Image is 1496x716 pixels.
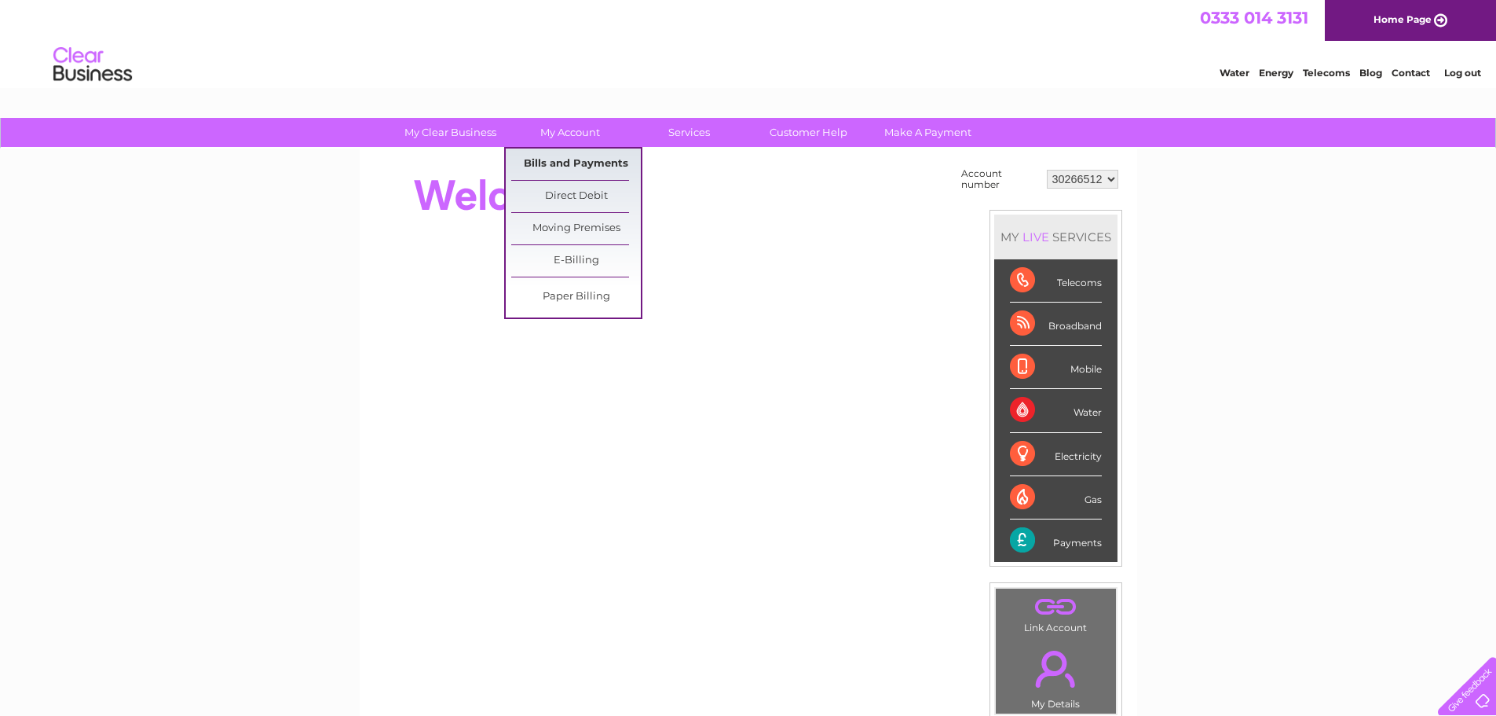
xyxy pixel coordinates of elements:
a: E-Billing [511,245,641,277]
a: Water [1220,67,1249,79]
a: 0333 014 3131 [1200,8,1308,28]
div: Broadband [1010,303,1102,346]
td: Link Account [995,588,1117,637]
div: Electricity [1010,433,1102,476]
a: Customer Help [744,118,873,147]
div: Gas [1010,476,1102,520]
a: Paper Billing [511,281,641,313]
a: My Clear Business [386,118,515,147]
a: . [1000,593,1112,620]
a: Bills and Payments [511,149,641,180]
td: Account number [957,164,1043,194]
a: . [1000,641,1112,696]
a: Services [624,118,754,147]
div: Water [1010,389,1102,432]
a: My Account [505,118,635,147]
div: Clear Business is a trading name of Verastar Limited (registered in [GEOGRAPHIC_DATA] No. 3667643... [378,9,1120,76]
a: Moving Premises [511,213,641,244]
a: Make A Payment [863,118,993,147]
a: Telecoms [1303,67,1350,79]
a: Blog [1359,67,1382,79]
a: Log out [1444,67,1481,79]
a: Energy [1259,67,1293,79]
div: Telecoms [1010,259,1102,303]
img: logo.png [53,41,133,89]
a: Contact [1392,67,1430,79]
a: Direct Debit [511,181,641,212]
div: Mobile [1010,346,1102,389]
div: MY SERVICES [994,215,1117,259]
td: My Details [995,637,1117,714]
div: LIVE [1019,229,1052,244]
div: Payments [1010,520,1102,562]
